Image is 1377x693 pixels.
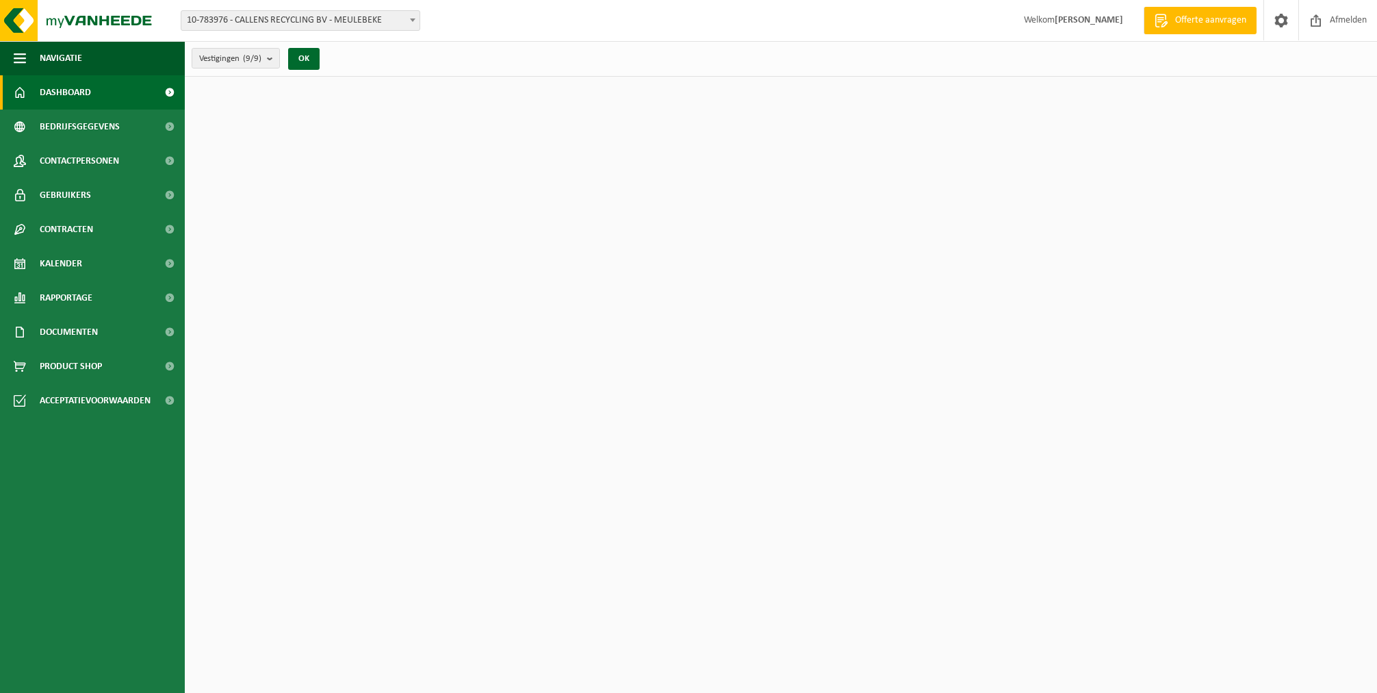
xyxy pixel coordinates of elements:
[40,75,91,110] span: Dashboard
[40,383,151,418] span: Acceptatievoorwaarden
[1144,7,1257,34] a: Offerte aanvragen
[181,10,420,31] span: 10-783976 - CALLENS RECYCLING BV - MEULEBEKE
[40,144,119,178] span: Contactpersonen
[181,11,420,30] span: 10-783976 - CALLENS RECYCLING BV - MEULEBEKE
[243,54,261,63] count: (9/9)
[192,48,280,68] button: Vestigingen(9/9)
[40,247,82,281] span: Kalender
[199,49,261,69] span: Vestigingen
[40,281,92,315] span: Rapportage
[1172,14,1250,27] span: Offerte aanvragen
[40,41,82,75] span: Navigatie
[40,178,91,212] span: Gebruikers
[40,110,120,144] span: Bedrijfsgegevens
[1055,15,1123,25] strong: [PERSON_NAME]
[40,212,93,247] span: Contracten
[40,315,98,349] span: Documenten
[40,349,102,383] span: Product Shop
[288,48,320,70] button: OK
